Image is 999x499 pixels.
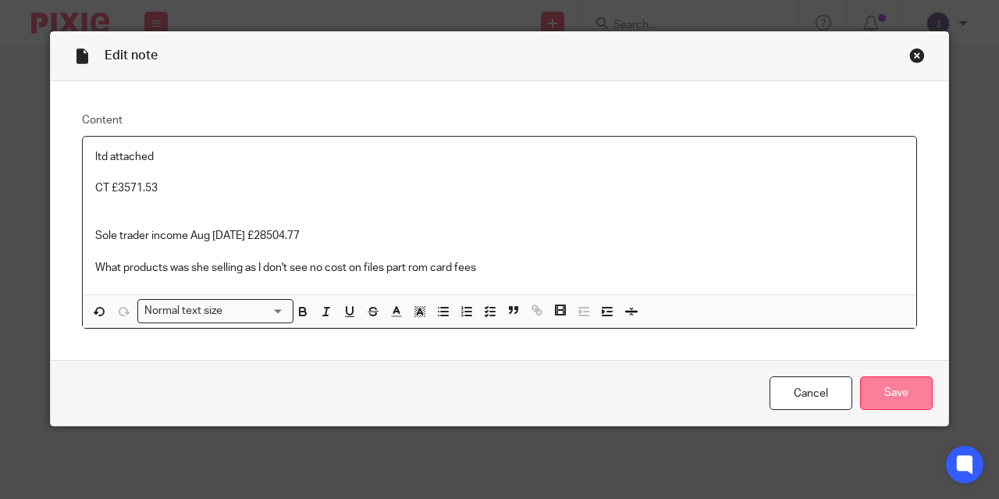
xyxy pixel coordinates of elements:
[105,49,158,62] span: Edit note
[137,299,293,323] div: Search for option
[770,376,852,410] a: Cancel
[909,48,925,63] div: Close this dialog window
[95,180,904,196] p: CT £3571.53
[82,112,917,128] label: Content
[860,376,933,410] input: Save
[141,303,226,319] span: Normal text size
[228,303,284,319] input: Search for option
[95,149,904,165] p: ltd attached
[95,228,904,244] p: Sole trader income Aug [DATE] £28504.77
[95,260,904,276] p: What products was she selling as I don't see no cost on files part rom card fees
